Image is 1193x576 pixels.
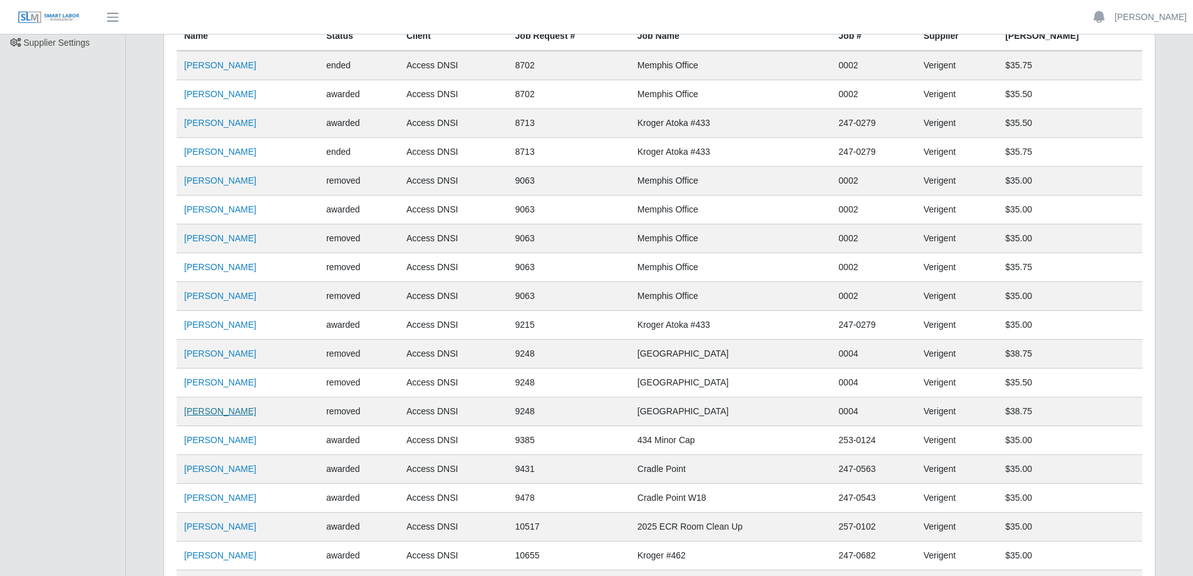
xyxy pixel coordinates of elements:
td: 9063 [508,253,630,282]
a: [PERSON_NAME] [184,348,256,359]
td: [GEOGRAPHIC_DATA] [630,369,831,397]
td: 0002 [831,80,916,109]
td: awarded [319,484,399,513]
td: 0004 [831,369,916,397]
td: removed [319,167,399,196]
a: [PERSON_NAME] [184,464,256,474]
td: removed [319,282,399,311]
td: Memphis Office [630,51,831,80]
td: Memphis Office [630,80,831,109]
td: Verigent [916,484,998,513]
td: Verigent [916,282,998,311]
td: 8702 [508,80,630,109]
a: [PERSON_NAME] [184,89,256,99]
td: Access DNSI [399,311,508,340]
td: Memphis Office [630,253,831,282]
td: 9063 [508,167,630,196]
td: ended [319,51,399,80]
a: [PERSON_NAME] [184,204,256,214]
td: $35.50 [998,80,1142,109]
td: awarded [319,426,399,455]
td: 253-0124 [831,426,916,455]
td: Memphis Office [630,167,831,196]
td: Verigent [916,167,998,196]
td: Access DNSI [399,167,508,196]
a: [PERSON_NAME] [184,435,256,445]
td: 0004 [831,397,916,426]
a: [PERSON_NAME] [184,262,256,272]
td: 0002 [831,51,916,80]
td: Verigent [916,369,998,397]
td: Verigent [916,426,998,455]
td: $35.00 [998,282,1142,311]
td: awarded [319,80,399,109]
td: $35.50 [998,109,1142,138]
td: Access DNSI [399,340,508,369]
td: $35.75 [998,51,1142,80]
td: awarded [319,311,399,340]
td: Memphis Office [630,196,831,224]
td: Access DNSI [399,282,508,311]
td: Access DNSI [399,513,508,542]
td: removed [319,397,399,426]
td: Verigent [916,311,998,340]
a: [PERSON_NAME] [184,320,256,330]
td: $35.50 [998,369,1142,397]
td: $38.75 [998,340,1142,369]
a: [PERSON_NAME] [184,521,256,531]
td: Verigent [916,513,998,542]
td: 8713 [508,138,630,167]
td: awarded [319,542,399,570]
th: Name [177,22,319,51]
td: 9248 [508,340,630,369]
td: 9431 [508,455,630,484]
td: $35.00 [998,513,1142,542]
td: 247-0682 [831,542,916,570]
td: $35.75 [998,138,1142,167]
th: Supplier [916,22,998,51]
td: 9215 [508,311,630,340]
a: [PERSON_NAME] [184,550,256,560]
td: Access DNSI [399,138,508,167]
td: 9248 [508,369,630,397]
td: 2025 ECR Room Clean Up [630,513,831,542]
td: 9248 [508,397,630,426]
a: [PERSON_NAME] [184,291,256,301]
td: $35.00 [998,455,1142,484]
td: 434 Minor Cap [630,426,831,455]
td: Verigent [916,542,998,570]
td: 0002 [831,282,916,311]
td: Verigent [916,80,998,109]
td: Access DNSI [399,80,508,109]
td: 10517 [508,513,630,542]
td: removed [319,224,399,253]
a: [PERSON_NAME] [184,406,256,416]
img: SLM Logo [18,11,80,24]
td: 10655 [508,542,630,570]
a: [PERSON_NAME] [184,118,256,128]
td: Access DNSI [399,426,508,455]
td: $35.75 [998,253,1142,282]
td: Cradle Point [630,455,831,484]
td: $35.00 [998,196,1142,224]
td: Verigent [916,138,998,167]
td: 0002 [831,196,916,224]
td: 0004 [831,340,916,369]
td: $38.75 [998,397,1142,426]
th: Job # [831,22,916,51]
td: removed [319,340,399,369]
td: ended [319,138,399,167]
a: [PERSON_NAME] [1115,11,1187,24]
td: $35.00 [998,426,1142,455]
td: Verigent [916,196,998,224]
span: Supplier Settings [24,38,90,48]
td: awarded [319,455,399,484]
td: Verigent [916,109,998,138]
a: [PERSON_NAME] [184,233,256,243]
td: 9385 [508,426,630,455]
a: [PERSON_NAME] [184,147,256,157]
td: $35.00 [998,542,1142,570]
td: 247-0279 [831,109,916,138]
td: $35.00 [998,484,1142,513]
td: 257-0102 [831,513,916,542]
